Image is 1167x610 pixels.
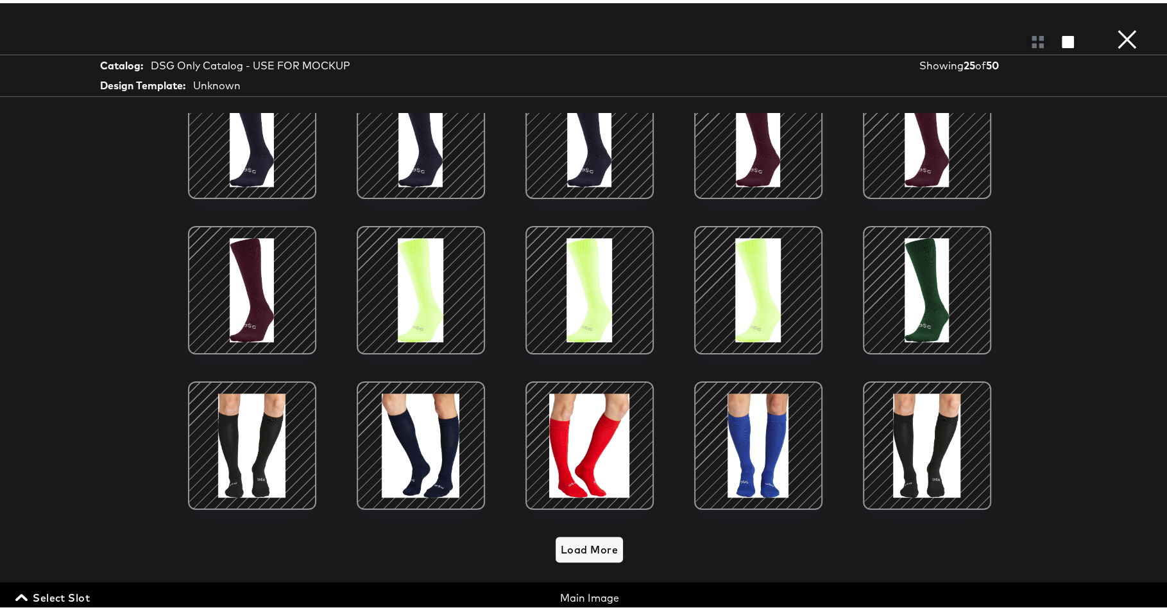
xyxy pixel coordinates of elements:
[193,75,241,90] div: Unknown
[400,588,778,602] div: Main Image
[13,586,95,604] button: Select Slot
[100,55,143,70] strong: Catalog:
[561,537,618,555] span: Load More
[18,586,90,604] span: Select Slot
[919,55,1057,70] div: Showing of
[556,534,623,559] button: Load More
[964,56,975,69] strong: 25
[986,56,999,69] strong: 50
[151,55,350,70] div: DSG Only Catalog - USE FOR MOCKUP
[100,75,185,90] strong: Design Template:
